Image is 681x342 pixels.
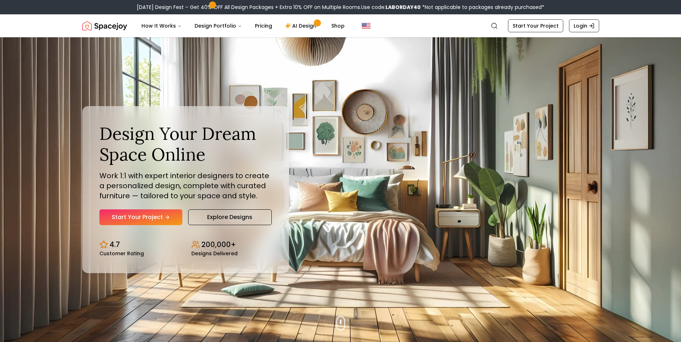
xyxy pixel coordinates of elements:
[82,14,599,37] nav: Global
[99,209,182,225] a: Start Your Project
[191,251,238,256] small: Designs Delivered
[99,123,272,165] h1: Design Your Dream Space Online
[136,19,187,33] button: How It Works
[249,19,278,33] a: Pricing
[362,22,370,30] img: United States
[508,19,563,32] a: Start Your Project
[188,209,272,225] a: Explore Designs
[201,239,236,250] p: 200,000+
[82,19,127,33] img: Spacejoy Logo
[136,19,350,33] nav: Main
[386,4,421,11] b: LABORDAY40
[361,4,421,11] span: Use code:
[189,19,248,33] button: Design Portfolio
[569,19,599,32] a: Login
[109,239,120,250] p: 4.7
[99,171,272,201] p: Work 1:1 with expert interior designers to create a personalized design, complete with curated fu...
[279,19,324,33] a: AI Design
[137,4,544,11] div: [DATE] Design Fest – Get 40% OFF All Design Packages + Extra 10% OFF on Multiple Rooms.
[99,251,144,256] small: Customer Rating
[99,234,272,256] div: Design stats
[82,19,127,33] a: Spacejoy
[421,4,544,11] span: *Not applicable to packages already purchased*
[326,19,350,33] a: Shop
